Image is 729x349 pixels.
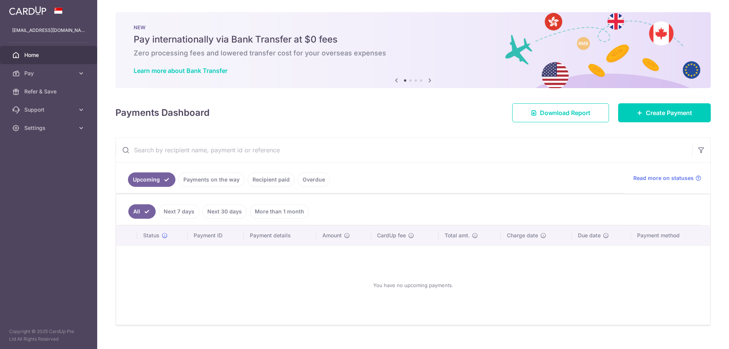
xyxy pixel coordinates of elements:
span: Charge date [507,232,538,239]
span: Download Report [540,108,590,117]
span: Refer & Save [24,88,74,95]
th: Payment method [631,226,710,245]
a: More than 1 month [250,204,309,219]
th: Payment details [244,226,317,245]
input: Search by recipient name, payment id or reference [116,138,692,162]
span: Status [143,232,159,239]
span: Total amt. [445,232,470,239]
th: Payment ID [188,226,244,245]
a: Payments on the way [178,172,245,187]
span: Settings [24,124,74,132]
span: Due date [578,232,601,239]
a: Next 7 days [159,204,199,219]
a: All [128,204,156,219]
a: Upcoming [128,172,175,187]
img: CardUp [9,6,46,15]
a: Read more on statuses [633,174,701,182]
span: Amount [322,232,342,239]
a: Download Report [512,103,609,122]
a: Overdue [298,172,330,187]
span: Read more on statuses [633,174,694,182]
a: Next 30 days [202,204,247,219]
span: CardUp fee [377,232,406,239]
span: Pay [24,69,74,77]
h4: Payments Dashboard [115,106,210,120]
a: Create Payment [618,103,711,122]
span: Create Payment [646,108,692,117]
a: Learn more about Bank Transfer [134,67,227,74]
p: [EMAIL_ADDRESS][DOMAIN_NAME] [12,27,85,34]
img: Bank transfer banner [115,12,711,88]
h5: Pay internationally via Bank Transfer at $0 fees [134,33,693,46]
span: Support [24,106,74,114]
p: NEW [134,24,693,30]
div: You have no upcoming payments. [125,252,701,319]
span: Home [24,51,74,59]
a: Recipient paid [248,172,295,187]
h6: Zero processing fees and lowered transfer cost for your overseas expenses [134,49,693,58]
